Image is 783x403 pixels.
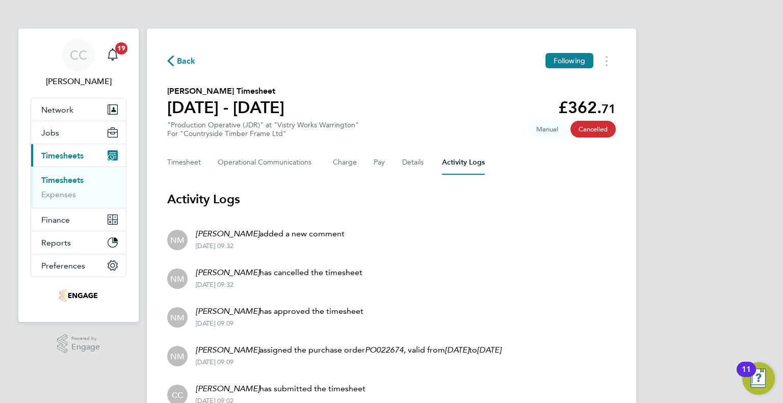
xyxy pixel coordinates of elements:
[528,121,566,138] span: This timesheet was manually created.
[196,383,366,395] p: has submitted the timesheet
[196,358,501,366] div: [DATE] 09:09
[602,101,616,116] span: 71
[31,39,126,88] a: CC[PERSON_NAME]
[196,344,501,356] p: assigned the purchase order , valid from to
[167,55,196,67] button: Back
[31,144,126,167] button: Timesheets
[31,287,126,304] a: Go to home page
[167,230,188,250] div: Naomi Mutter
[41,175,84,185] a: Timesheets
[442,150,485,175] button: Activity Logs
[196,228,345,240] p: added a new comment
[115,42,127,55] span: 19
[57,334,100,354] a: Powered byEngage
[597,53,616,69] button: Timesheets Menu
[545,53,593,68] button: Following
[41,151,84,160] span: Timesheets
[742,369,751,383] div: 11
[445,345,469,355] em: [DATE]
[59,287,98,304] img: jdr-logo-retina.png
[170,234,185,246] span: NM
[167,307,188,328] div: Naomi Mutter
[167,85,284,97] h2: [PERSON_NAME] Timesheet
[41,238,71,248] span: Reports
[333,150,357,175] button: Charge
[196,267,259,277] em: [PERSON_NAME]
[167,97,284,118] h1: [DATE] - [DATE]
[167,129,359,138] div: For "Countryside Timber Frame Ltd"
[167,346,188,366] div: Naomi Mutter
[558,98,616,117] app-decimal: £362.
[167,150,201,175] button: Timesheet
[71,343,100,352] span: Engage
[365,345,404,355] em: PO022674
[196,229,259,238] em: [PERSON_NAME]
[477,345,501,355] em: [DATE]
[31,121,126,144] button: Jobs
[196,266,362,279] p: has cancelled the timesheet
[18,29,139,322] nav: Main navigation
[167,121,359,138] div: "Production Operative (JDR)" at "Vistry Works Warrington"
[31,208,126,231] button: Finance
[31,231,126,254] button: Reports
[374,150,386,175] button: Pay
[172,389,183,400] span: CC
[554,56,585,65] span: Following
[167,268,188,289] div: Naomi Mutter
[41,128,59,138] span: Jobs
[570,121,616,138] span: This timesheet has been cancelled.
[41,190,76,199] a: Expenses
[196,345,259,355] em: [PERSON_NAME]
[196,319,363,328] div: [DATE] 09:09
[31,167,126,208] div: Timesheets
[31,254,126,277] button: Preferences
[167,191,616,207] h3: Activity Logs
[402,150,426,175] button: Details
[177,55,196,67] span: Back
[31,75,126,88] span: Chelsea Clarke
[41,261,85,271] span: Preferences
[196,306,259,316] em: [PERSON_NAME]
[196,305,363,317] p: has approved the timesheet
[170,312,185,323] span: NM
[196,242,345,250] div: [DATE] 09:32
[742,362,775,395] button: Open Resource Center, 11 new notifications
[218,150,317,175] button: Operational Communications
[196,384,259,393] em: [PERSON_NAME]
[31,98,126,121] button: Network
[170,351,185,362] span: NM
[70,48,87,62] span: CC
[170,273,185,284] span: NM
[41,215,70,225] span: Finance
[71,334,100,343] span: Powered by
[196,281,362,289] div: [DATE] 09:32
[102,39,123,71] a: 19
[41,105,73,115] span: Network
